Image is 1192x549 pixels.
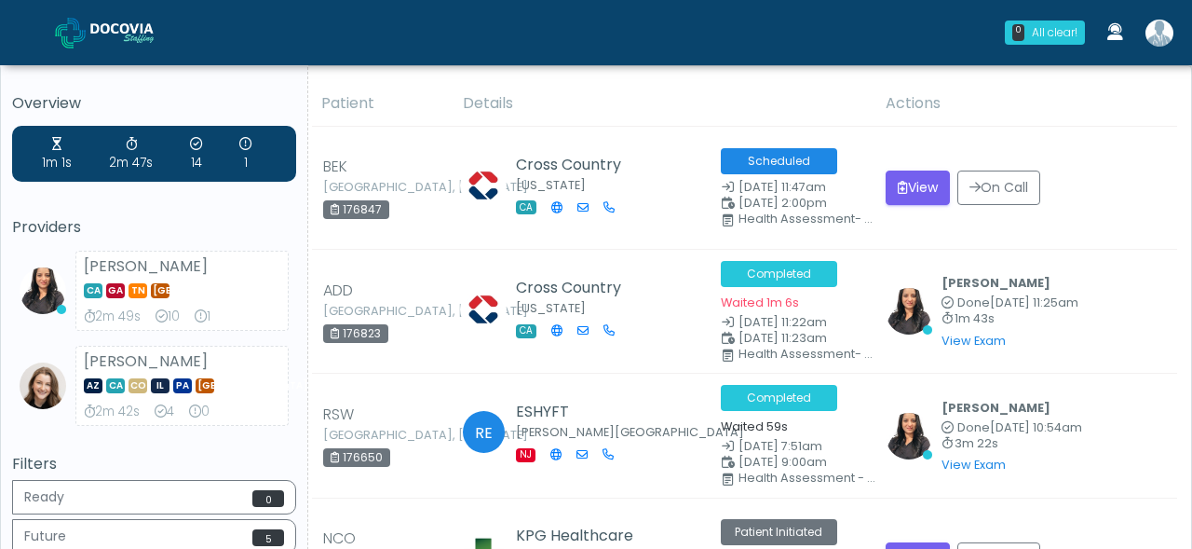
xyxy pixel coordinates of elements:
span: BEK [323,156,347,178]
span: Done [957,295,990,310]
div: Health Assessment- Workforce Solutions [738,213,881,225]
small: Waited 59s [721,419,788,434]
div: 2m 49s [84,308,141,326]
span: CA [516,200,536,214]
span: [DATE] 9:00am [738,454,827,470]
th: Actions [874,81,1177,127]
span: Completed [721,261,837,287]
span: Completed [721,385,837,411]
span: Scheduled [721,148,837,174]
span: Done [957,419,990,435]
span: GA [106,283,125,298]
small: Waited 1m 6s [721,295,799,310]
h5: Filters [12,456,296,473]
strong: [PERSON_NAME] [84,350,208,372]
div: 0 [1012,24,1024,41]
span: CA [84,283,102,298]
small: Scheduled Time [721,333,863,345]
h5: Overview [12,95,296,112]
h5: Providers [12,219,296,236]
h5: Cross Country [516,157,630,173]
a: Docovia [55,2,183,62]
th: Details [452,81,874,127]
div: 1 [195,308,210,326]
button: Ready0 [12,480,296,515]
button: On Call [957,171,1040,205]
small: 1m 43s [941,313,1078,325]
h5: Cross Country [516,280,630,296]
span: [DATE] 11:47am [738,179,826,195]
img: Lisa Sellers [460,162,507,209]
span: [DATE] 2:00pm [738,195,827,211]
span: [GEOGRAPHIC_DATA] [196,378,214,393]
small: [US_STATE] [516,177,586,193]
small: [GEOGRAPHIC_DATA], [US_STATE] [323,306,426,317]
span: [DATE] 11:22am [738,314,827,330]
div: 2m 47s [109,135,153,172]
div: 4 [155,403,174,421]
small: Completed at [941,297,1078,309]
div: 176650 [323,448,390,467]
img: Docovia [55,18,86,48]
h5: KPG Healthcare [516,528,633,544]
span: NJ [516,448,535,462]
div: 176823 [323,324,388,343]
a: 0 All clear! [994,13,1096,52]
small: 3m 22s [941,438,1082,450]
img: Viral Patel [886,288,932,335]
small: Date Created [721,441,863,453]
a: View Exam [941,333,1006,349]
span: [DATE] 10:54am [990,419,1082,435]
button: View [886,171,950,205]
img: Lisa Sellers [460,286,507,333]
img: Docovia [90,23,183,42]
div: Health Assessment - With Payment [738,473,881,484]
small: Completed at [941,422,1082,434]
span: [DATE] 11:25am [990,295,1078,310]
div: 1m 1s [42,135,72,172]
div: 2m 42s [84,403,140,421]
span: TN [129,283,147,298]
span: PA [173,378,192,393]
span: CO [129,378,147,393]
img: Viral Patel [886,413,932,460]
div: 1 [239,135,251,172]
b: [PERSON_NAME] [941,275,1050,291]
small: [GEOGRAPHIC_DATA], [US_STATE] [323,430,426,441]
small: Date Created [721,317,863,329]
span: 5 [252,529,284,546]
small: Date Created [721,182,863,194]
div: All clear! [1032,24,1077,41]
span: ADD [323,280,353,302]
small: [GEOGRAPHIC_DATA], [US_STATE] [323,182,426,193]
img: Sydney Lundberg [20,363,66,409]
h5: ESHYFT [516,404,679,420]
span: [DATE] 11:23am [738,330,827,346]
div: 0 [189,403,210,421]
small: [US_STATE] [516,300,586,316]
small: [PERSON_NAME][GEOGRAPHIC_DATA] [516,424,744,440]
small: Scheduled Time [721,457,863,469]
span: IL [151,378,169,393]
b: [PERSON_NAME] [941,400,1050,416]
a: View Exam [941,457,1006,473]
span: CA [106,378,125,393]
span: RE [463,411,505,453]
span: [DATE] 7:51am [738,438,822,454]
span: 0 [252,490,284,507]
span: AZ [84,378,102,393]
strong: [PERSON_NAME] [84,255,208,277]
span: [GEOGRAPHIC_DATA] [151,283,169,298]
small: Scheduled Time [721,198,863,210]
th: Patient [310,81,452,127]
span: RSW [323,404,354,426]
div: Health Assessment- Cross Country [738,349,881,360]
div: 176847 [323,200,389,219]
img: Viral Patel [20,268,66,314]
div: 10 [156,308,180,326]
span: CA [516,324,536,338]
span: Patient Initiated [721,519,837,545]
div: 14 [190,135,202,172]
img: Naina Venkatesh [1145,20,1173,47]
